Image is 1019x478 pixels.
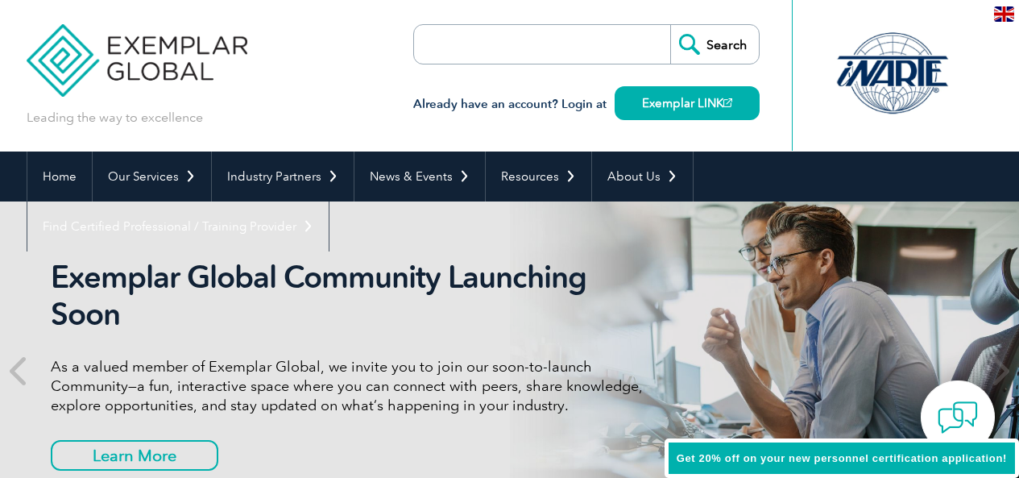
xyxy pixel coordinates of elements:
a: Industry Partners [212,152,354,202]
input: Search [670,25,759,64]
p: Leading the way to excellence [27,109,203,127]
a: Resources [486,152,591,202]
h2: Exemplar Global Community Launching Soon [51,259,655,333]
a: About Us [592,152,693,202]
a: News & Events [354,152,485,202]
a: Exemplar LINK [615,86,760,120]
img: open_square.png [723,98,732,107]
a: Our Services [93,152,211,202]
img: en [994,6,1014,22]
a: Learn More [51,440,218,471]
a: Home [27,152,92,202]
a: Find Certified Professional / Training Provider [27,202,329,251]
h3: Already have an account? Login at [413,94,760,114]
img: contact-chat.png [938,397,978,438]
p: As a valued member of Exemplar Global, we invite you to join our soon-to-launch Community—a fun, ... [51,357,655,415]
span: Get 20% off on your new personnel certification application! [677,452,1007,464]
